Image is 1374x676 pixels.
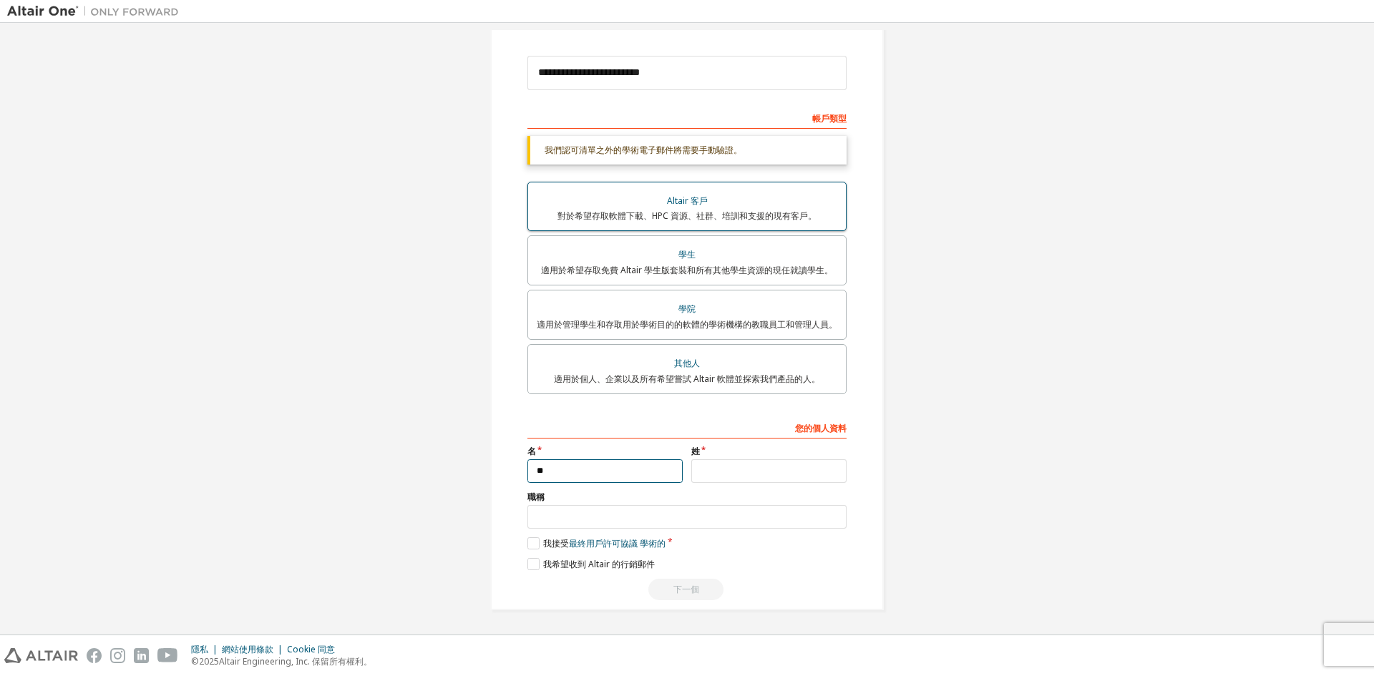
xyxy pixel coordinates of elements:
[569,537,638,549] font: 最終用戶許可協議
[557,210,817,222] font: 對於希望存取軟體下載、HPC 資源、社群、培訓和支援的現有客戶。
[191,655,199,667] font: ©
[674,357,700,369] font: 其他人
[110,648,125,663] img: instagram.svg
[527,491,545,503] font: 職稱
[222,643,273,655] font: 網站使用條款
[795,422,847,434] font: 您的個人資料
[4,648,78,663] img: altair_logo.svg
[157,648,178,663] img: youtube.svg
[812,112,847,124] font: 帳戶類型
[287,643,335,655] font: Cookie 同意
[678,303,696,315] font: 學院
[541,264,833,276] font: 適用於希望存取免費 Altair 學生版套裝和所有其他學生資源的現任就讀學生。
[545,144,742,156] font: 我們認可清單之外的學術電子郵件將需要手動驗證。
[543,558,655,570] font: 我希望收到 Altair 的行銷郵件
[199,655,219,667] font: 2025
[554,373,820,385] font: 適用於個人、企業以及所有希望嘗試 Altair 軟體並探索我們產品的人。
[640,537,666,549] font: 學術的
[543,537,569,549] font: 我接受
[537,318,837,330] font: 適用於管理學生和存取用於學術目的的軟體的學術機構的教職員工和管理人員。
[527,579,847,600] div: Read and acccept EULA to continue
[134,648,149,663] img: linkedin.svg
[219,655,372,667] font: Altair Engineering, Inc. 保留所有權利。
[191,643,208,655] font: 隱私
[7,4,186,19] img: 牽牛星一號
[87,648,102,663] img: facebook.svg
[667,195,708,207] font: Altair 客戶
[678,248,696,260] font: 學生
[691,445,700,457] font: 姓
[527,445,536,457] font: 名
